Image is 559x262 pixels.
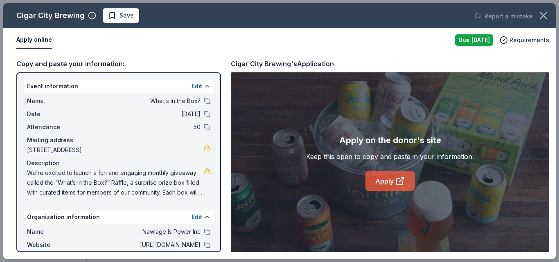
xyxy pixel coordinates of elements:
span: What's in the Box? [82,96,201,106]
div: Mailing address [27,135,210,145]
div: Apply on the donor's site [339,134,441,147]
span: [URL][DOMAIN_NAME] [82,240,201,250]
button: Report a mistake [475,11,533,21]
a: Apply [365,171,415,191]
div: Copy and paste your information: [16,58,221,69]
span: Save [119,11,134,20]
button: Save [103,8,139,23]
button: Requirements [500,35,549,45]
div: Event information [24,80,214,93]
div: Keep this open to copy and paste in your information. [306,152,474,161]
span: Website [27,240,82,250]
button: Edit [192,212,202,222]
span: We’re excited to launch a fun and engaging monthly giveaway called the “What’s in the Box?” Raffl... [27,168,204,197]
span: Name [27,227,82,237]
div: Organization information [24,210,214,224]
span: Date [27,109,82,119]
span: Name [27,96,82,106]
div: Description [27,158,210,168]
span: 50 [82,122,201,132]
div: Cigar City Brewing [16,9,85,22]
button: Edit [192,81,202,91]
div: Cigar City Brewing's Application [231,58,334,69]
span: Requirements [509,35,549,45]
span: Nawlage Is Power Inc [82,227,201,237]
button: Apply online [16,31,52,49]
div: Due [DATE] [455,34,493,46]
span: Attendance [27,122,82,132]
span: [DATE] [82,109,201,119]
span: [STREET_ADDRESS] [27,145,204,155]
